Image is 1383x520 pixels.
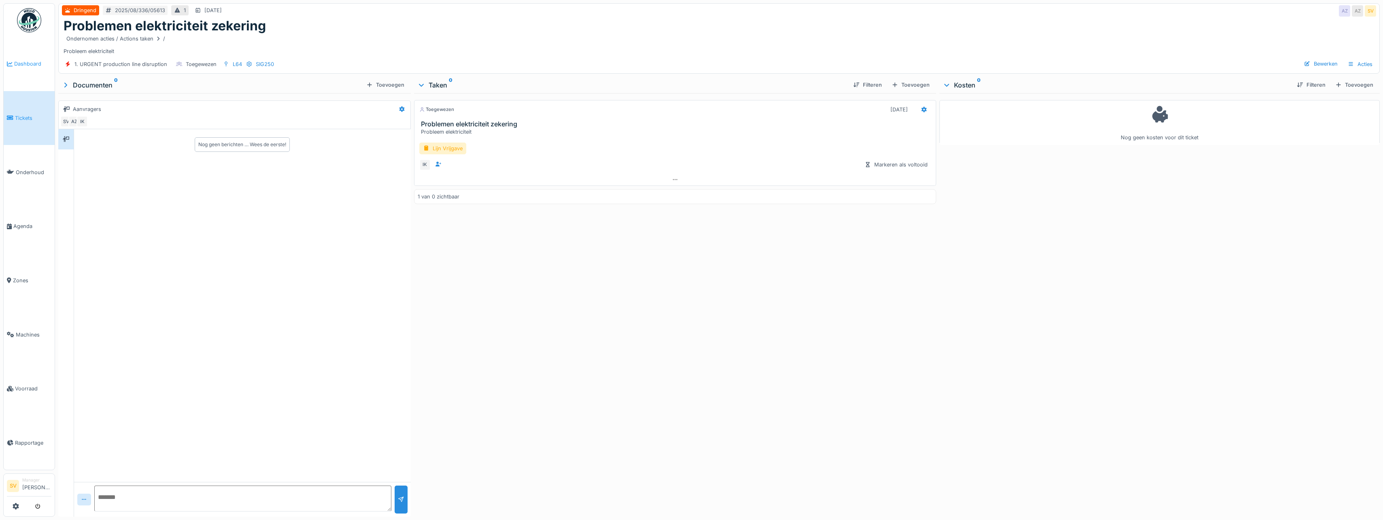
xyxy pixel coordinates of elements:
div: Toevoegen [363,79,408,90]
div: SV [1365,5,1376,17]
span: Zones [13,277,51,284]
a: Onderhoud [4,145,55,199]
a: Agenda [4,199,55,254]
a: SV Manager[PERSON_NAME] [7,477,51,497]
span: Dashboard [14,60,51,68]
div: Toevoegen [1332,79,1377,90]
li: SV [7,480,19,492]
div: AZ [1352,5,1363,17]
span: Agenda [13,222,51,230]
sup: 0 [449,80,453,90]
a: Machines [4,307,55,362]
span: Rapportage [15,439,51,447]
sup: 0 [977,80,981,90]
div: SIG250 [256,60,274,68]
div: AZ [68,116,80,127]
div: Manager [22,477,51,483]
div: [DATE] [890,106,908,113]
div: Markeren als voltooid [861,159,931,170]
div: Probleem elektriciteit [421,128,933,136]
h3: Problemen elektriciteit zekering [421,120,933,128]
span: Tickets [15,114,51,122]
div: IK [419,159,431,170]
a: Tickets [4,91,55,145]
div: Toegewezen [186,60,217,68]
div: Kosten [943,80,1290,90]
div: 2025/08/336/05613 [115,6,165,14]
li: [PERSON_NAME] [22,477,51,494]
div: Lijn Vrijgave [419,143,466,154]
div: Nog geen kosten voor dit ticket [945,104,1375,141]
div: 1 [184,6,186,14]
div: IK [76,116,88,127]
div: Documenten [62,80,363,90]
div: Filteren [850,79,885,90]
div: Aanvragers [73,105,101,113]
a: Dashboard [4,37,55,91]
div: Probleem elektriciteit [64,34,1375,55]
div: Ondernomen acties / Actions taken / [66,35,165,43]
div: Dringend [74,6,96,14]
img: Badge_color-CXgf-gQk.svg [17,8,41,32]
div: Filteren [1294,79,1329,90]
div: Toevoegen [888,79,933,90]
span: Voorraad [15,385,51,392]
div: AZ [1339,5,1350,17]
div: 1. URGENT production line disruption [74,60,167,68]
a: Zones [4,254,55,308]
div: 1 van 0 zichtbaar [418,193,459,200]
div: Acties [1344,58,1376,70]
a: Rapportage [4,416,55,470]
a: Voorraad [4,362,55,416]
h1: Problemen elektriciteit zekering [64,18,266,34]
div: Bewerken [1301,58,1341,69]
div: SV [60,116,72,127]
div: Toegewezen [419,106,454,113]
div: L64 [233,60,242,68]
span: Machines [16,331,51,339]
span: Onderhoud [16,168,51,176]
div: Taken [417,80,847,90]
div: [DATE] [204,6,222,14]
div: Nog geen berichten … Wees de eerste! [198,141,286,148]
sup: 0 [114,80,118,90]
